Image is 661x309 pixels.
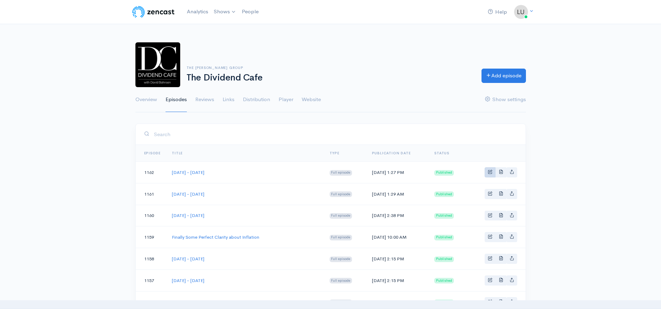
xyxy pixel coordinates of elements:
[434,151,449,155] span: Status
[485,275,517,286] div: Basic example
[330,170,352,176] span: Full episode
[136,248,167,270] td: 1158
[366,205,429,226] td: [DATE] 2:38 PM
[187,73,473,83] h1: The Dividend Cafe
[195,87,214,112] a: Reviews
[135,87,157,112] a: Overview
[172,169,204,175] a: [DATE] - [DATE]
[434,235,454,240] span: Published
[485,5,510,20] a: Help
[366,162,429,183] td: [DATE] 1:27 PM
[514,5,528,19] img: ...
[172,278,204,283] a: [DATE] - [DATE]
[172,212,204,218] a: [DATE] - [DATE]
[485,254,517,264] div: Basic example
[136,226,167,248] td: 1159
[184,4,211,19] a: Analytics
[172,151,183,155] a: Title
[434,170,454,176] span: Published
[434,191,454,197] span: Published
[172,234,259,240] a: Finally Some Perfect Clarity about Inflation
[330,300,352,305] span: Full episode
[372,151,411,155] a: Publication date
[223,87,234,112] a: Links
[172,191,204,197] a: [DATE] - [DATE]
[330,278,352,283] span: Full episode
[485,297,517,307] div: Basic example
[330,235,352,240] span: Full episode
[366,248,429,270] td: [DATE] 2:15 PM
[279,87,293,112] a: Player
[211,4,239,20] a: Shows
[136,162,167,183] td: 1162
[154,127,517,141] input: Search
[131,5,176,19] img: ZenCast Logo
[166,87,187,112] a: Episodes
[302,87,321,112] a: Website
[136,183,167,205] td: 1161
[136,205,167,226] td: 1160
[434,257,454,262] span: Published
[485,211,517,221] div: Basic example
[434,213,454,219] span: Published
[330,257,352,262] span: Full episode
[136,269,167,291] td: 1157
[434,278,454,283] span: Published
[434,300,454,305] span: Published
[330,151,339,155] a: Type
[330,213,352,219] span: Full episode
[366,269,429,291] td: [DATE] 2:15 PM
[485,87,526,112] a: Show settings
[485,167,517,177] div: Basic example
[485,189,517,199] div: Basic example
[172,299,204,305] a: [DATE] - [DATE]
[239,4,261,19] a: People
[330,191,352,197] span: Full episode
[366,226,429,248] td: [DATE] 10:00 AM
[187,66,473,70] h6: The [PERSON_NAME] Group
[485,232,517,242] div: Basic example
[481,69,526,83] a: Add episode
[144,151,161,155] a: Episode
[172,256,204,262] a: [DATE] - [DATE]
[243,87,270,112] a: Distribution
[366,183,429,205] td: [DATE] 1:29 AM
